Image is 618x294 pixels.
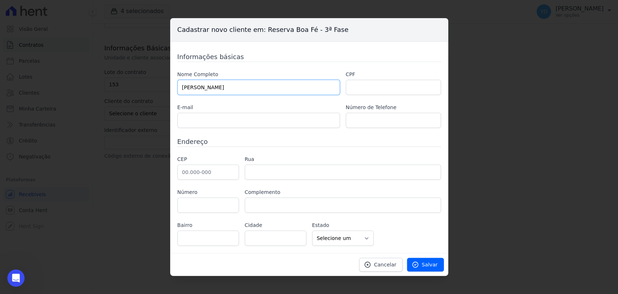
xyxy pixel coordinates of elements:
label: Número de Telefone [346,104,441,111]
label: Bairro [177,221,239,229]
label: Número [177,189,239,196]
label: Nome Completo [177,71,340,78]
h3: Cadastrar novo cliente em: Reserva Boa Fé - 3ª Fase [170,18,448,42]
a: Salvar [407,258,444,272]
h3: Endereço [177,137,441,146]
span: Salvar [422,261,438,268]
span: Cancelar [374,261,396,268]
label: E-mail [177,104,340,111]
iframe: Intercom live chat [7,269,25,287]
label: Estado [312,221,374,229]
h3: Informações básicas [177,52,441,62]
label: CPF [346,71,441,78]
input: 00.000-000 [177,165,239,180]
label: Rua [245,156,441,163]
label: Cidade [245,221,306,229]
label: Complemento [245,189,441,196]
a: Cancelar [359,258,403,272]
label: CEP [177,156,239,163]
